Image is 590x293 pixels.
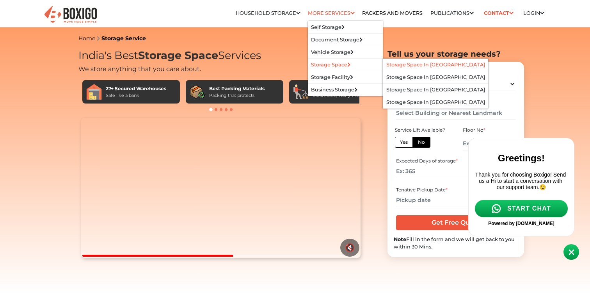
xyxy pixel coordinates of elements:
button: 🔇 [340,239,359,257]
a: Self Storage [311,24,345,30]
img: Boxigo [43,5,98,24]
a: Storage Space in [GEOGRAPHIC_DATA] [386,74,485,80]
a: Document Storage [311,37,363,43]
div: Safe like a bank [106,92,166,99]
span: Storage Space [138,49,218,62]
label: Yes [395,137,413,148]
input: Ex: 365 [396,164,515,178]
div: 27+ Secured Warehouses [106,85,166,92]
a: [DOMAIN_NAME] [51,86,89,91]
input: Select Building or Nearest Landmark [396,106,515,120]
h2: Greetings! [9,18,103,29]
a: Login [523,10,544,16]
a: Storage Facility [311,74,353,80]
img: whatsapp-icon.svg [27,69,36,79]
a: Business Storage [311,87,357,93]
div: Floor No [463,127,517,134]
a: Home [78,35,95,42]
span: We store anything that you care about. [78,65,201,73]
a: Storage Space in [GEOGRAPHIC_DATA] [386,99,485,105]
h1: India's Best Services [78,49,363,62]
div: Best Packing Materials [209,85,265,92]
div: Tenative Pickup Date [396,186,515,193]
a: More services [308,10,355,16]
a: Storage Space in [GEOGRAPHIC_DATA] [386,87,485,93]
label: No [412,137,430,148]
p: Thank you for choosing Boxigo! Send us a Hi to start a conversation with our support team.😉 [9,37,103,55]
input: Get Free Quote [396,215,515,230]
input: Pickup date [396,193,515,207]
span: START CHAT [42,70,86,77]
a: Vehicle Storage [311,49,354,55]
div: Service Lift Available? [395,127,449,134]
h2: Tell us your storage needs? [387,49,524,59]
input: Ex: 4 [463,137,517,150]
div: Expected Days of storage [396,157,515,164]
img: close.svg [103,13,109,19]
a: Household Storage [236,10,300,16]
img: 27+ Secured Warehouses [86,84,102,100]
a: Publications [430,10,474,16]
img: Pest-free Units [293,84,309,100]
span: Powered by [23,86,49,91]
div: Packing that protects [209,92,265,99]
img: Best Packing Materials [190,84,205,100]
div: Fill in the form and we will get back to you within 30 Mins. [394,236,518,250]
a: Storage Space in [GEOGRAPHIC_DATA] [386,62,485,68]
b: Note [394,236,406,242]
a: Packers and Movers [362,10,423,16]
a: Contact [481,7,516,19]
a: Storage Service [101,35,146,42]
video: Your browser does not support the video tag. [81,118,360,258]
a: Storage Space [311,62,350,68]
a: START CHAT [9,65,103,83]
